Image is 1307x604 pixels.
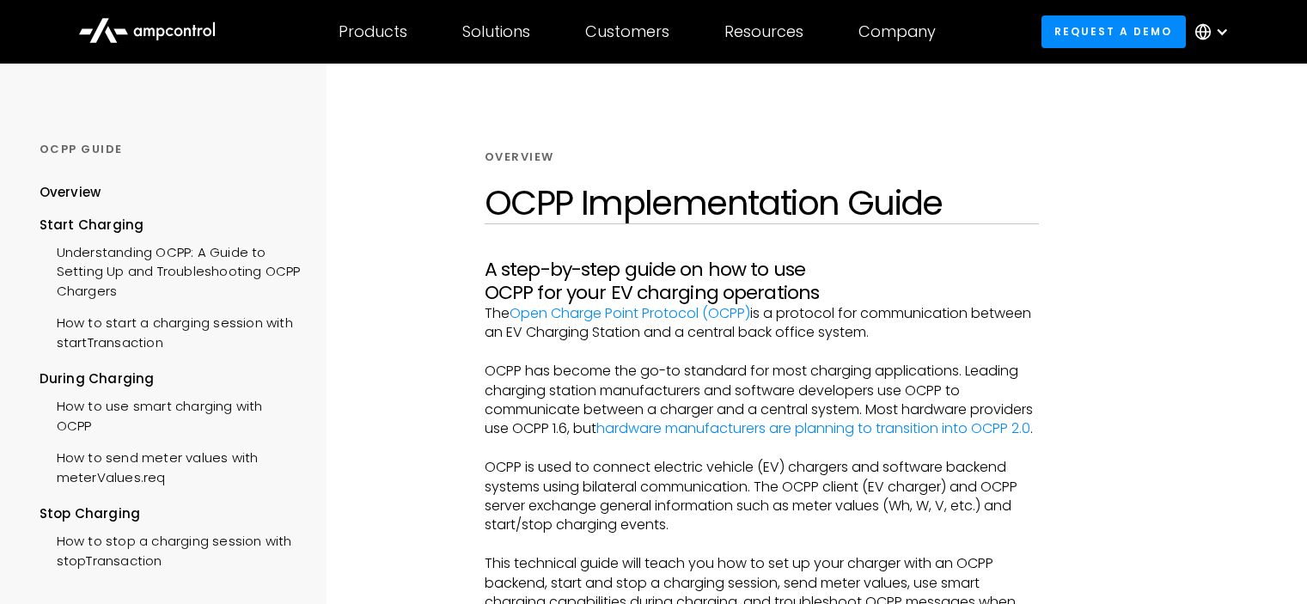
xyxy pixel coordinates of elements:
div: Company [858,22,936,41]
div: Resources [724,22,803,41]
p: ‍ [485,535,1039,554]
p: ‍ [485,343,1039,362]
div: During Charging [40,369,301,388]
a: How to use smart charging with OCPP [40,388,301,440]
p: OCPP has become the go-to standard for most charging applications. Leading charging station manuf... [485,362,1039,439]
div: Solutions [462,22,530,41]
div: Overview [40,183,101,202]
p: ‍ [485,439,1039,458]
div: Products [339,22,407,41]
div: OCPP GUIDE [40,142,301,157]
div: Customers [585,22,669,41]
a: Open Charge Point Protocol (OCPP) [510,303,750,323]
div: Start Charging [40,216,301,235]
h1: OCPP Implementation Guide [485,182,1039,223]
p: The is a protocol for communication between an EV Charging Station and a central back office system. [485,304,1039,343]
div: Overview [485,149,554,165]
a: Understanding OCPP: A Guide to Setting Up and Troubleshooting OCPP Chargers [40,235,301,305]
a: Overview [40,183,101,215]
a: Request a demo [1041,15,1186,47]
a: How to stop a charging session with stopTransaction [40,523,301,575]
p: OCPP is used to connect electric vehicle (EV) chargers and software backend systems using bilater... [485,458,1039,535]
a: How to start a charging session with startTransaction [40,305,301,357]
div: Stop Charging [40,504,301,523]
h3: A step-by-step guide on how to use OCPP for your EV charging operations [485,259,1039,304]
a: hardware manufacturers are planning to transition into OCPP 2.0 [596,418,1030,438]
a: How to send meter values with meterValues.req [40,440,301,491]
